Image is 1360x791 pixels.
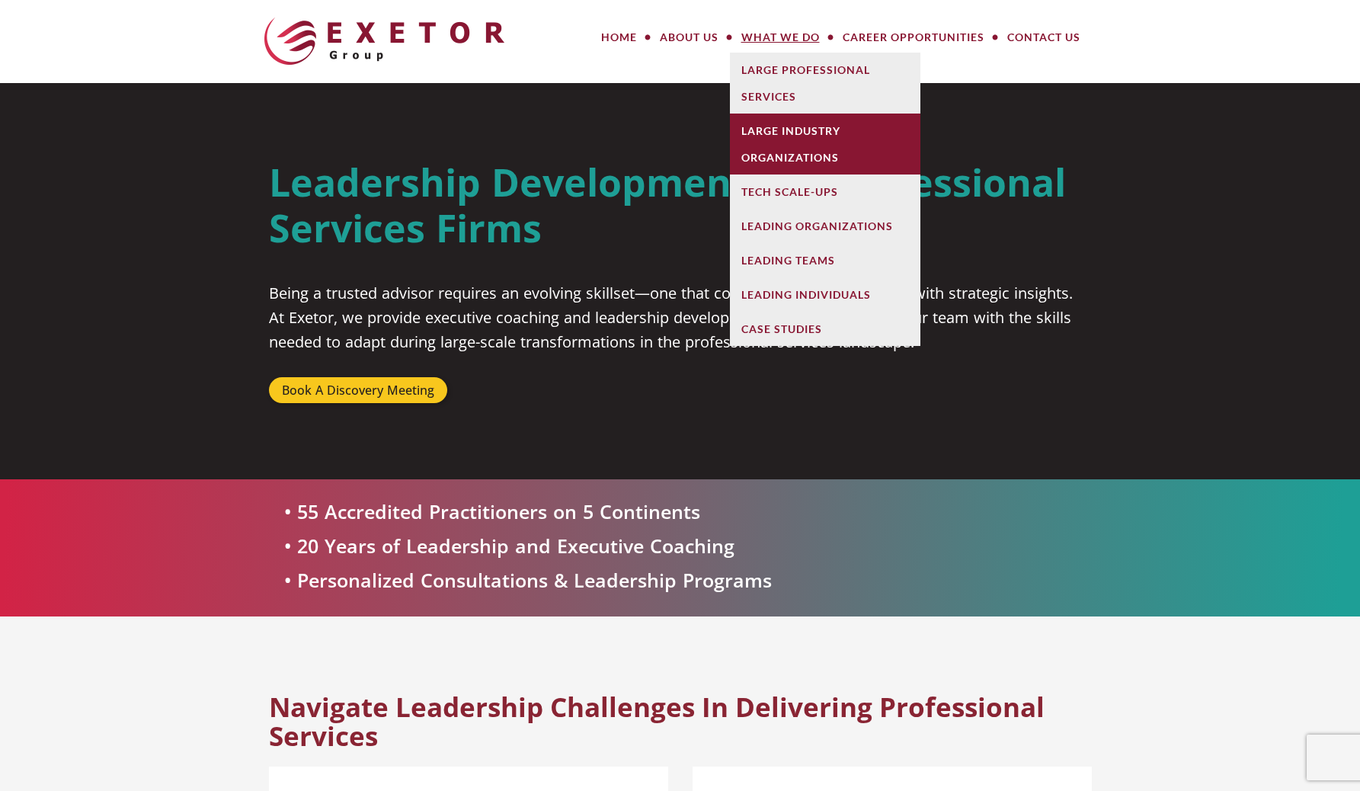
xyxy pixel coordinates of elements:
h1: Leadership Development for Professional Services Firms [269,159,1092,251]
span: Book A Discovery Meeting [282,384,434,396]
a: Tech Scale-Ups [730,175,920,209]
a: Leading Teams [730,243,920,277]
a: Book A Discovery Meeting [269,377,447,403]
div: Being a trusted advisor requires an evolving skillset—one that combines client connection with st... [269,281,1092,354]
a: About Us [648,22,730,53]
a: Contact Us [996,22,1092,53]
a: What We Do [730,22,831,53]
a: Leading Organizations [730,209,920,243]
h2: Navigate Leadership Challenges In Delivering Professional Services [269,693,1092,751]
a: Leading Individuals [730,277,920,312]
div: • 55 Accredited Practitioners on 5 Continents • 20 Years of Leadership and Executive Coaching • P... [284,495,772,597]
a: Large Professional Services [730,53,920,114]
img: The Exetor Group [264,18,504,65]
a: Home [590,22,648,53]
a: Large Industry Organizations [730,114,920,175]
a: Career Opportunities [831,22,996,53]
a: Case Studies [730,312,920,346]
